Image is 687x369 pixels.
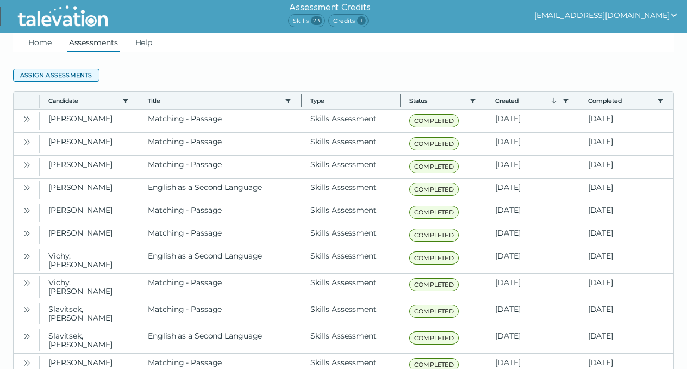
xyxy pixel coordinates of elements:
[409,331,459,345] span: COMPLETED
[483,89,490,112] button: Column resize handle
[579,110,673,132] clr-dg-cell: [DATE]
[40,110,139,132] clr-dg-cell: [PERSON_NAME]
[22,359,31,367] cds-icon: Open
[139,133,301,155] clr-dg-cell: Matching - Passage
[139,179,301,201] clr-dg-cell: English as a Second Language
[579,156,673,178] clr-dg-cell: [DATE]
[13,3,113,30] img: Talevation_Logo_Transparent_white.png
[20,158,33,171] button: Open
[22,138,31,146] cds-icon: Open
[139,300,301,327] clr-dg-cell: Matching - Passage
[22,183,31,192] cds-icon: Open
[397,89,404,112] button: Column resize handle
[579,274,673,300] clr-dg-cell: [DATE]
[310,96,391,105] span: Type
[486,110,579,132] clr-dg-cell: [DATE]
[40,133,139,155] clr-dg-cell: [PERSON_NAME]
[302,247,401,273] clr-dg-cell: Skills Assessment
[579,247,673,273] clr-dg-cell: [DATE]
[40,179,139,201] clr-dg-cell: [PERSON_NAME]
[22,332,31,341] cds-icon: Open
[148,96,280,105] button: Title
[135,89,142,112] button: Column resize handle
[486,274,579,300] clr-dg-cell: [DATE]
[409,96,465,105] button: Status
[22,279,31,287] cds-icon: Open
[139,110,301,132] clr-dg-cell: Matching - Passage
[139,156,301,178] clr-dg-cell: Matching - Passage
[302,156,401,178] clr-dg-cell: Skills Assessment
[302,110,401,132] clr-dg-cell: Skills Assessment
[20,204,33,217] button: Open
[495,96,558,105] button: Created
[288,1,372,14] h6: Assessment Credits
[579,133,673,155] clr-dg-cell: [DATE]
[22,115,31,124] cds-icon: Open
[13,69,99,82] button: Assign assessments
[409,137,459,150] span: COMPLETED
[26,33,54,52] a: Home
[486,300,579,327] clr-dg-cell: [DATE]
[139,274,301,300] clr-dg-cell: Matching - Passage
[40,201,139,224] clr-dg-cell: [PERSON_NAME]
[486,133,579,155] clr-dg-cell: [DATE]
[409,160,459,173] span: COMPLETED
[67,33,120,52] a: Assessments
[302,274,401,300] clr-dg-cell: Skills Assessment
[20,112,33,125] button: Open
[579,201,673,224] clr-dg-cell: [DATE]
[20,329,33,342] button: Open
[40,247,139,273] clr-dg-cell: Vichy, [PERSON_NAME]
[40,156,139,178] clr-dg-cell: [PERSON_NAME]
[588,96,653,105] button: Completed
[409,206,459,219] span: COMPLETED
[20,249,33,262] button: Open
[139,327,301,353] clr-dg-cell: English as a Second Language
[40,327,139,353] clr-dg-cell: Slavitsek, [PERSON_NAME]
[486,247,579,273] clr-dg-cell: [DATE]
[22,229,31,238] cds-icon: Open
[133,33,155,52] a: Help
[22,252,31,261] cds-icon: Open
[409,183,459,196] span: COMPLETED
[40,300,139,327] clr-dg-cell: Slavitsek, [PERSON_NAME]
[40,224,139,247] clr-dg-cell: [PERSON_NAME]
[20,181,33,194] button: Open
[22,305,31,314] cds-icon: Open
[302,327,401,353] clr-dg-cell: Skills Assessment
[486,201,579,224] clr-dg-cell: [DATE]
[579,300,673,327] clr-dg-cell: [DATE]
[139,224,301,247] clr-dg-cell: Matching - Passage
[22,206,31,215] cds-icon: Open
[20,356,33,369] button: Open
[409,229,459,242] span: COMPLETED
[409,251,459,265] span: COMPLETED
[302,201,401,224] clr-dg-cell: Skills Assessment
[579,327,673,353] clr-dg-cell: [DATE]
[486,179,579,201] clr-dg-cell: [DATE]
[579,224,673,247] clr-dg-cell: [DATE]
[22,161,31,169] cds-icon: Open
[486,224,579,247] clr-dg-cell: [DATE]
[409,114,459,127] span: COMPLETED
[302,133,401,155] clr-dg-cell: Skills Assessment
[20,276,33,289] button: Open
[409,278,459,291] span: COMPLETED
[302,300,401,327] clr-dg-cell: Skills Assessment
[302,224,401,247] clr-dg-cell: Skills Assessment
[20,303,33,316] button: Open
[20,135,33,148] button: Open
[139,247,301,273] clr-dg-cell: English as a Second Language
[534,9,678,22] button: show user actions
[486,327,579,353] clr-dg-cell: [DATE]
[20,226,33,239] button: Open
[486,156,579,178] clr-dg-cell: [DATE]
[576,89,583,112] button: Column resize handle
[579,179,673,201] clr-dg-cell: [DATE]
[298,89,305,112] button: Column resize handle
[311,16,322,25] span: 23
[40,274,139,300] clr-dg-cell: Vichy, [PERSON_NAME]
[409,305,459,318] span: COMPLETED
[328,14,368,27] span: Credits
[48,96,118,105] button: Candidate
